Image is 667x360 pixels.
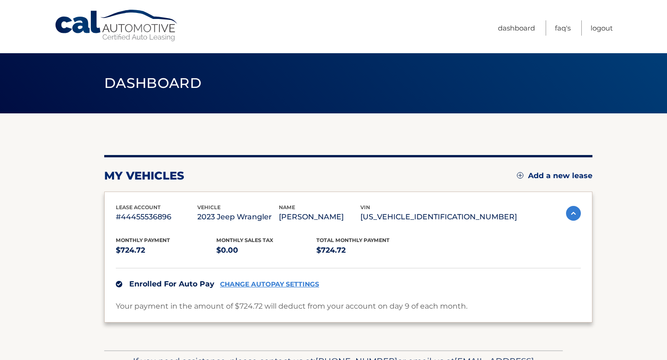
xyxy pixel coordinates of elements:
span: Dashboard [104,74,201,92]
a: FAQ's [555,20,571,36]
span: Monthly sales Tax [216,237,273,243]
span: vehicle [197,204,220,211]
p: [PERSON_NAME] [279,211,360,223]
a: Cal Automotive [54,9,179,42]
span: lease account [116,204,161,211]
a: Dashboard [498,20,535,36]
a: Logout [591,20,613,36]
span: Total Monthly Payment [316,237,390,243]
img: accordion-active.svg [566,206,581,221]
a: CHANGE AUTOPAY SETTINGS [220,280,319,288]
span: name [279,204,295,211]
span: Monthly Payment [116,237,170,243]
img: check.svg [116,281,122,287]
p: $724.72 [116,244,216,257]
p: $0.00 [216,244,317,257]
span: Enrolled For Auto Pay [129,279,214,288]
p: [US_VEHICLE_IDENTIFICATION_NUMBER] [360,211,517,223]
p: #44455536896 [116,211,197,223]
img: add.svg [517,172,523,179]
p: Your payment in the amount of $724.72 will deduct from your account on day 9 of each month. [116,300,467,313]
p: $724.72 [316,244,417,257]
h2: my vehicles [104,169,184,183]
span: vin [360,204,370,211]
a: Add a new lease [517,171,592,180]
p: 2023 Jeep Wrangler [197,211,279,223]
